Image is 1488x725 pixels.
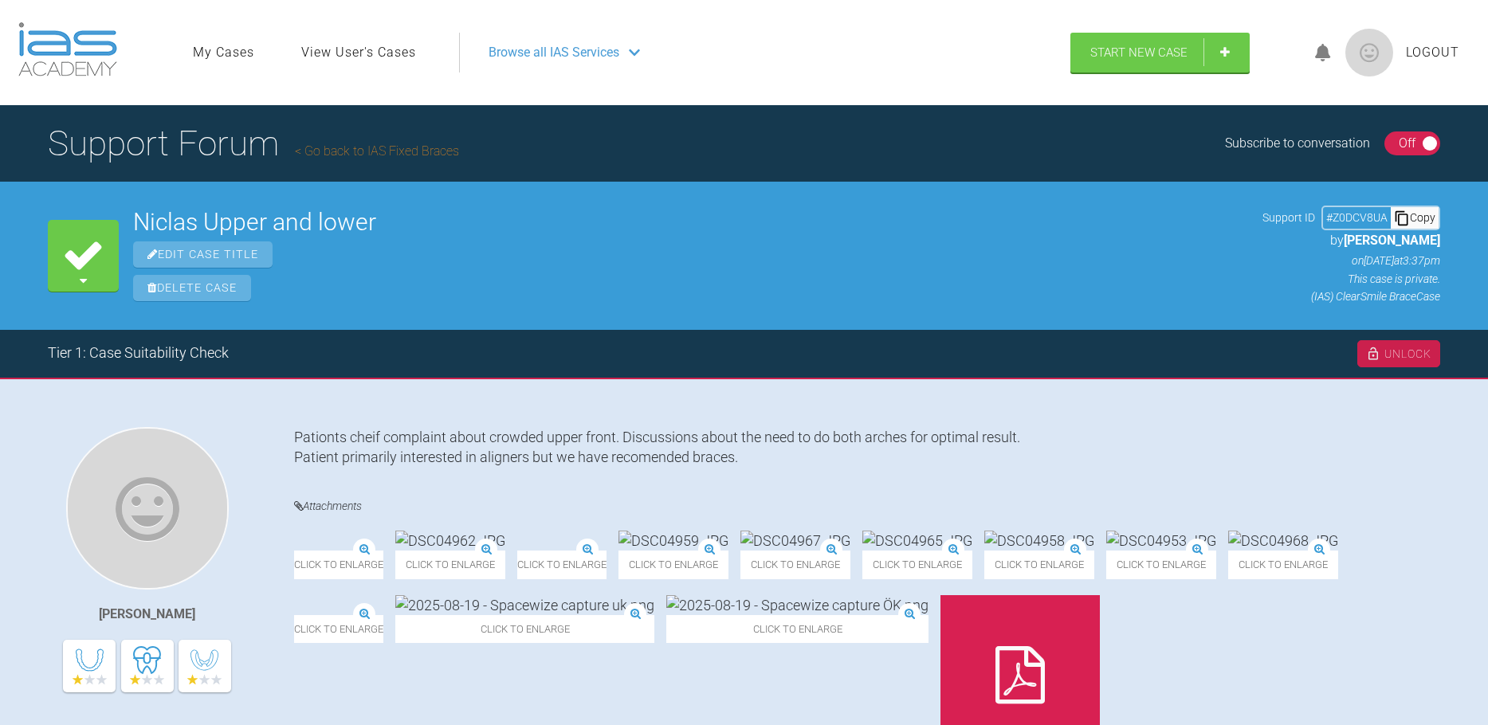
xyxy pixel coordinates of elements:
img: DSC04959.JPG [639,531,749,551]
a: My Cases [193,42,254,63]
span: Click to enlarge [1005,551,1115,578]
a: Go back to IAS Fixed Braces [295,143,459,159]
span: Click to enlarge [687,615,949,643]
img: DSC04965.JPG [883,531,993,551]
p: on [DATE] at 3:37pm [1262,252,1440,269]
img: DSC04967.JPG [761,531,871,551]
a: Logout [1406,42,1459,63]
p: (IAS) ClearSmile Brace Case [1262,288,1440,305]
div: [PERSON_NAME] [99,604,195,625]
span: Click to enlarge [395,551,505,578]
img: DSC04958.JPG [1005,531,1115,551]
img: 2025-08-19 - Spacewize capture uk.png [416,595,675,615]
img: DSC04968.JPG [1249,531,1359,551]
span: Support ID [1262,209,1315,226]
img: 2025-08-19 - Spacewize capture ÖK.png [687,595,949,615]
img: DSC04953.JPG [1127,531,1237,551]
span: Start New Case [1090,45,1188,60]
div: Subscribe to conversation [1225,133,1370,154]
img: DSC04960.JPG [517,531,627,551]
a: View User's Cases [301,42,416,63]
div: Copy [1391,207,1439,228]
img: Gustaf Blomgren [66,427,229,590]
span: [PERSON_NAME] [1344,233,1440,248]
span: Click to enlarge [294,551,383,578]
img: DSC04962.JPG [395,531,505,551]
span: Click to enlarge [294,615,404,643]
span: Click to enlarge [1249,551,1359,578]
div: # Z0DCV8UA [1323,209,1391,226]
img: unlock.cc94ed01.svg [1366,347,1380,361]
p: by [1262,230,1440,251]
div: Off [1399,133,1415,154]
p: This case is private. [1262,270,1440,288]
img: logo-light.3e3ef733.png [18,22,117,76]
span: Click to enlarge [761,551,871,578]
span: Browse all IAS Services [489,42,619,63]
span: Click to enlarge [416,615,675,643]
span: Click to enlarge [639,551,749,578]
h2: Niclas Upper and lower [133,210,1248,234]
div: Tier 1: Case Suitability Check [48,342,229,365]
span: Edit Case Title [133,241,273,268]
div: Unlock [1357,340,1440,367]
h4: Attachments [294,496,1440,516]
span: Click to enlarge [1127,551,1237,578]
a: Start New Case [1070,33,1250,72]
img: profile.png [1345,29,1393,76]
span: Delete Case [133,275,251,301]
img: DSC04955.JPG [294,595,404,615]
span: Click to enlarge [517,551,627,578]
div: Pationts cheif complaint about crowded upper front. Discussions about the need to do both arches ... [294,427,1440,472]
span: Click to enlarge [883,551,993,578]
h1: Support Forum [48,116,459,171]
